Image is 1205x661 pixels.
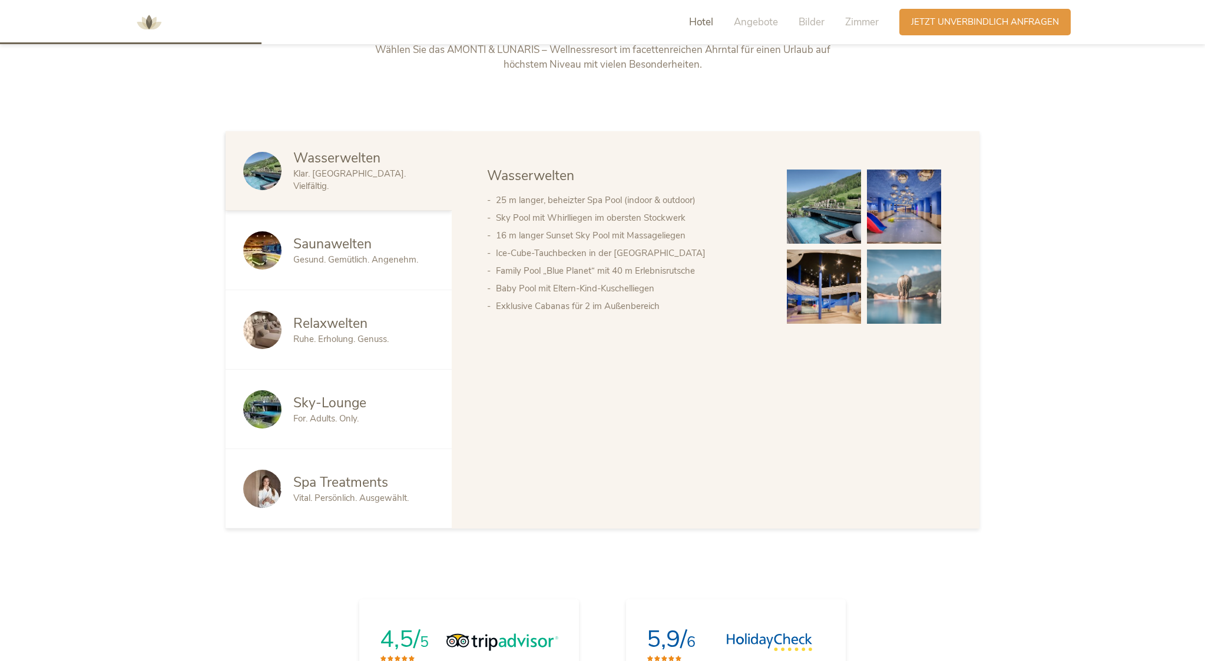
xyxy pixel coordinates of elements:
span: Vital. Persönlich. Ausgewählt. [293,492,409,504]
span: Gesund. Gemütlich. Angenehm. [293,254,418,265]
img: AMONTI & LUNARIS Wellnessresort [131,5,167,40]
li: Exklusive Cabanas für 2 im Außenbereich [496,297,763,315]
p: Wählen Sie das AMONTI & LUNARIS – Wellnessresort im facettenreichen Ahrntal für einen Urlaub auf ... [357,42,849,72]
span: Spa Treatments [293,473,388,491]
img: HolidayCheck [726,633,813,651]
span: 6 [687,632,696,652]
span: Ruhe. Erholung. Genuss. [293,333,389,345]
span: Wasserwelten [293,149,380,167]
img: Tripadvisor [446,633,558,651]
span: 5 [420,632,429,652]
span: Angebote [734,15,778,29]
li: Baby Pool mit Eltern-Kind-Kuschelliegen [496,280,763,297]
a: AMONTI & LUNARIS Wellnessresort [131,18,167,26]
span: 5,9/ [647,623,687,655]
span: Sky-Lounge [293,394,366,412]
li: Family Pool „Blue Planet“ mit 40 m Erlebnisrutsche [496,262,763,280]
span: Hotel [689,15,713,29]
li: Ice-Cube-Tauchbecken in der [GEOGRAPHIC_DATA] [496,244,763,262]
span: Zimmer [845,15,879,29]
span: Klar. [GEOGRAPHIC_DATA]. Vielfältig. [293,168,406,192]
span: Bilder [799,15,825,29]
span: Saunawelten [293,235,372,253]
span: For. Adults. Only. [293,413,359,424]
span: Jetzt unverbindlich anfragen [911,16,1059,28]
span: Wasserwelten [487,167,574,185]
li: Sky Pool mit Whirlliegen im obersten Stockwerk [496,209,763,227]
span: Relaxwelten [293,314,368,333]
span: 4,5/ [380,623,420,655]
li: 16 m langer Sunset Sky Pool mit Massageliegen [496,227,763,244]
li: 25 m langer, beheizter Spa Pool (indoor & outdoor) [496,191,763,209]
